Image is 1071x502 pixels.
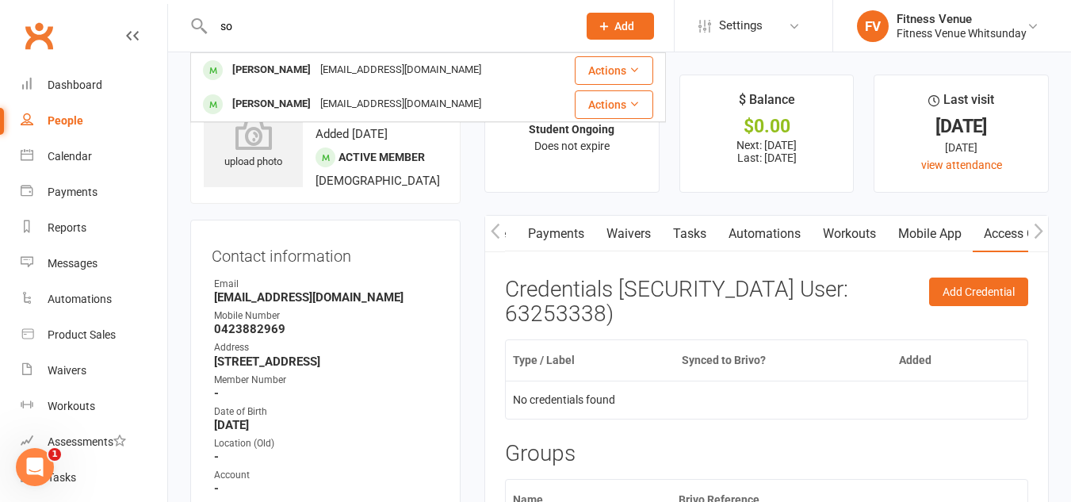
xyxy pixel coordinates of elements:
[48,293,112,305] div: Automations
[517,216,595,252] a: Payments
[214,277,439,292] div: Email
[228,59,316,82] div: [PERSON_NAME]
[214,436,439,451] div: Location (Old)
[887,216,973,252] a: Mobile App
[21,317,167,353] a: Product Sales
[694,118,840,135] div: $0.00
[214,340,439,355] div: Address
[506,381,1027,419] td: No credentials found
[897,12,1027,26] div: Fitness Venue
[595,216,662,252] a: Waivers
[214,290,439,305] strong: [EMAIL_ADDRESS][DOMAIN_NAME]
[694,139,840,164] p: Next: [DATE] Last: [DATE]
[48,114,83,127] div: People
[19,16,59,56] a: Clubworx
[662,216,717,252] a: Tasks
[208,15,566,37] input: Search...
[316,93,486,116] div: [EMAIL_ADDRESS][DOMAIN_NAME]
[889,139,1034,156] div: [DATE]
[21,460,167,496] a: Tasks
[812,216,887,252] a: Workouts
[21,424,167,460] a: Assessments
[204,118,303,171] div: upload photo
[505,442,1028,466] h3: Groups
[214,354,439,369] strong: [STREET_ADDRESS]
[575,56,653,85] button: Actions
[719,8,763,44] span: Settings
[21,139,167,174] a: Calendar
[897,26,1027,40] div: Fitness Venue Whitsunday
[739,90,795,118] div: $ Balance
[48,364,86,377] div: Waivers
[48,221,86,234] div: Reports
[717,216,812,252] a: Automations
[48,328,116,341] div: Product Sales
[21,67,167,103] a: Dashboard
[48,186,98,198] div: Payments
[21,174,167,210] a: Payments
[48,435,126,448] div: Assessments
[21,282,167,317] a: Automations
[212,241,439,265] h3: Contact information
[214,373,439,388] div: Member Number
[575,90,653,119] button: Actions
[675,340,893,381] th: Synced to Brivo?
[48,257,98,270] div: Messages
[892,340,996,381] th: Added
[21,353,167,389] a: Waivers
[316,174,440,188] span: [DEMOGRAPHIC_DATA]
[316,59,486,82] div: [EMAIL_ADDRESS][DOMAIN_NAME]
[214,386,439,400] strong: -
[21,389,167,424] a: Workouts
[48,471,76,484] div: Tasks
[505,278,1028,327] h3: Credentials [SECURITY_DATA] User: 63253338)
[929,278,1028,306] button: Add Credential
[921,159,1002,171] a: view attendance
[214,468,439,483] div: Account
[228,93,316,116] div: [PERSON_NAME]
[21,210,167,246] a: Reports
[21,103,167,139] a: People
[857,10,889,42] div: FV
[214,481,439,496] strong: -
[316,127,388,141] time: Added [DATE]
[214,450,439,464] strong: -
[48,448,61,461] span: 1
[339,151,425,163] span: Active member
[16,448,54,486] iframe: Intercom live chat
[529,123,614,136] strong: Student Ongoing
[587,13,654,40] button: Add
[214,404,439,420] div: Date of Birth
[21,246,167,282] a: Messages
[214,322,439,336] strong: 0423882969
[614,20,634,33] span: Add
[928,90,994,118] div: Last visit
[48,400,95,412] div: Workouts
[889,118,1034,135] div: [DATE]
[214,308,439,324] div: Mobile Number
[48,79,102,91] div: Dashboard
[534,140,610,152] span: Does not expire
[48,150,92,163] div: Calendar
[506,340,675,381] th: Type / Label
[214,418,439,432] strong: [DATE]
